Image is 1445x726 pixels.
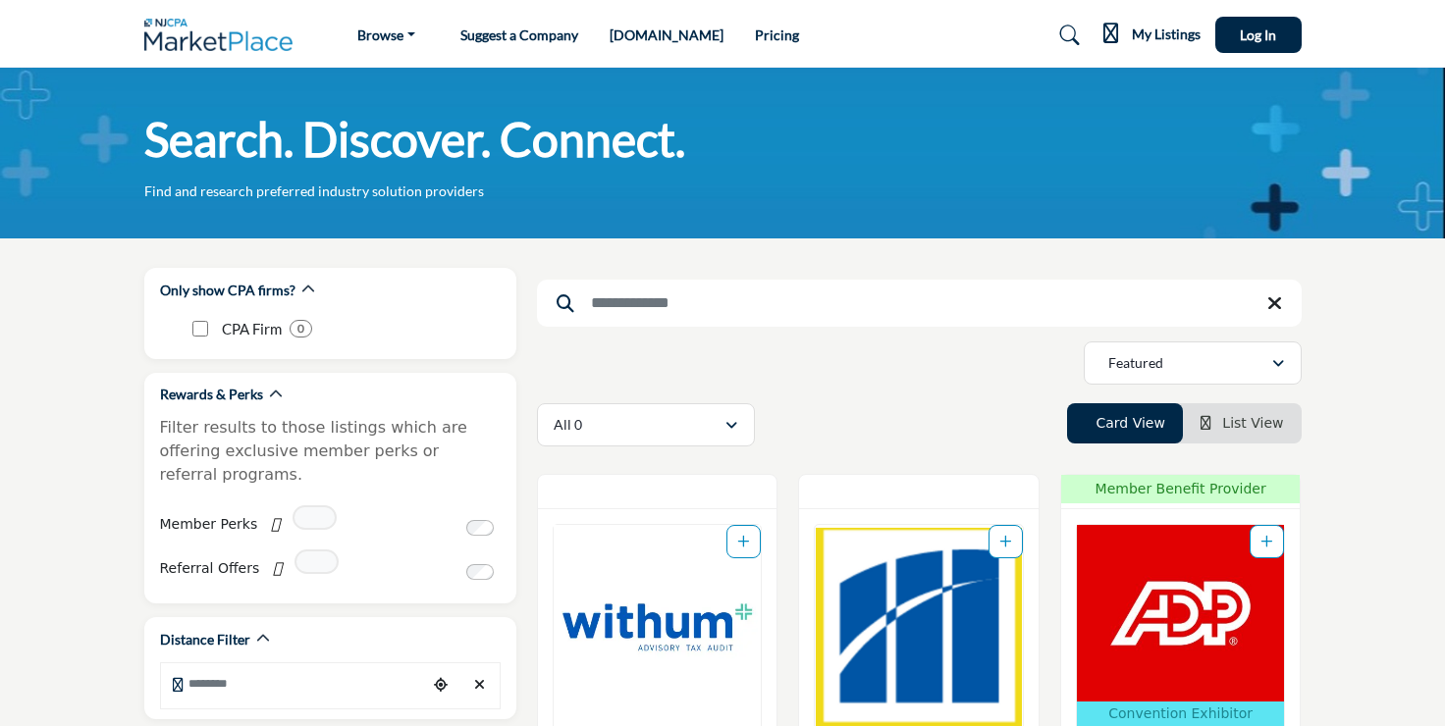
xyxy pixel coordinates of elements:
[610,26,723,43] a: [DOMAIN_NAME]
[554,415,582,435] p: All 0
[344,22,429,49] a: Browse
[222,318,282,340] p: CPA Firm: CPA Firm
[160,630,250,649] h2: Distance Filter
[465,664,495,706] div: Clear search location
[1084,341,1302,385] button: Featured
[460,26,578,43] a: Suggest a Company
[192,321,208,337] input: CPA Firm checkbox
[1067,479,1295,499] span: Member Benefit Provider
[160,281,295,300] h2: Only show CPA firms?
[161,664,426,702] input: Search Location
[1067,403,1183,443] li: Card View
[537,403,755,446] button: All 0
[1201,415,1284,431] a: View List
[1081,703,1281,724] p: Convention Exhibitor
[144,109,685,170] h1: Search. Discover. Connect.
[1096,415,1164,431] span: Card View
[1077,525,1285,701] img: ADP
[144,19,303,51] img: Site Logo
[466,520,494,536] input: Switch to Member Perks
[1260,534,1273,549] a: Add To List
[160,507,258,542] label: Member Perks
[755,26,799,43] a: Pricing
[160,551,260,586] label: Referral Offers
[160,416,501,487] p: Filter results to those listings which are offering exclusive member perks or referral programs.
[1077,525,1285,726] a: Open Listing in new tab
[1132,26,1201,43] h5: My Listings
[1183,403,1302,443] li: List View
[1108,353,1163,373] p: Featured
[426,664,455,706] div: Choose your current location
[1041,20,1093,51] a: Search
[1240,26,1276,43] span: Log In
[537,280,1302,327] input: Search Keyword
[737,534,750,549] a: Add To List
[160,385,263,404] h2: Rewards & Perks
[999,534,1012,549] a: Add To List
[297,322,304,336] b: 0
[1222,415,1283,431] span: List View
[144,181,484,201] p: Find and research preferred industry solution providers
[1103,24,1201,47] div: My Listings
[290,320,312,337] div: 0 Results For CPA Firm
[466,564,494,580] input: Switch to Referral Offers
[1085,415,1165,431] a: View Card
[1215,17,1302,53] button: Log In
